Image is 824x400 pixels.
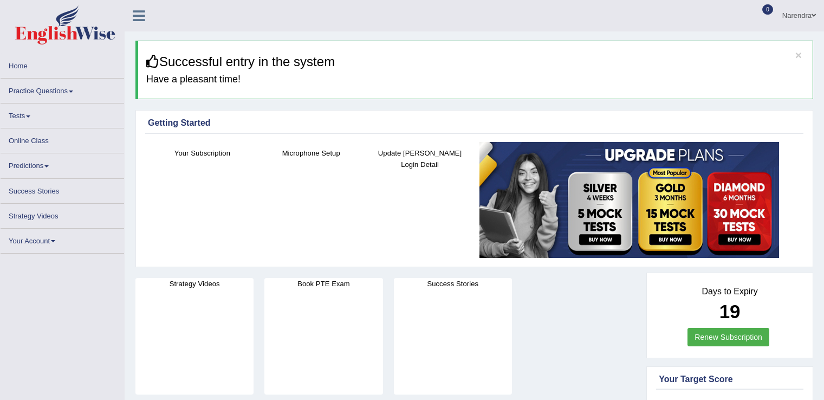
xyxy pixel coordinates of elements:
a: Tests [1,104,124,125]
a: Online Class [1,128,124,150]
h4: Microphone Setup [262,147,360,159]
img: small5.jpg [479,142,779,258]
h3: Successful entry in the system [146,55,804,69]
h4: Book PTE Exam [264,278,382,289]
span: 0 [762,4,773,15]
h4: Strategy Videos [135,278,254,289]
a: Strategy Videos [1,204,124,225]
a: Predictions [1,153,124,175]
div: Getting Started [148,117,801,130]
h4: Update [PERSON_NAME] Login Detail [371,147,469,170]
div: Your Target Score [659,373,801,386]
a: Success Stories [1,179,124,200]
h4: Your Subscription [153,147,251,159]
h4: Days to Expiry [659,287,801,296]
a: Your Account [1,229,124,250]
button: × [795,49,802,61]
b: 19 [719,301,741,322]
h4: Success Stories [394,278,512,289]
a: Practice Questions [1,79,124,100]
a: Home [1,54,124,75]
h4: Have a pleasant time! [146,74,804,85]
a: Renew Subscription [687,328,769,346]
